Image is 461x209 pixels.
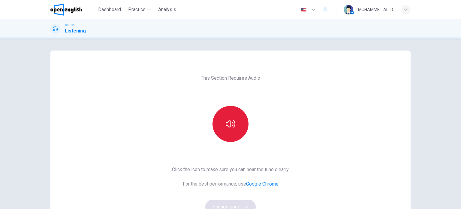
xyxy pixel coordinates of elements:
span: Analysis [158,6,176,13]
span: TOEFL® [65,23,74,27]
img: OpenEnglish logo [50,4,82,16]
h1: Listening [65,27,86,35]
div: MUHAMMET ALİ D. [358,6,394,13]
span: Dashboard [98,6,121,13]
a: Google Chrome [246,181,279,187]
img: Profile picture [344,5,353,14]
span: For the best performance, use [172,180,289,188]
button: Analysis [156,4,179,15]
button: Dashboard [96,4,123,15]
a: OpenEnglish logo [50,4,96,16]
img: en [300,8,307,12]
button: Practice [126,4,153,15]
span: Click the icon to make sure you can hear the tune clearly. [172,166,289,173]
span: Practice [128,6,146,13]
span: This Section Requires Audio [201,75,260,82]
